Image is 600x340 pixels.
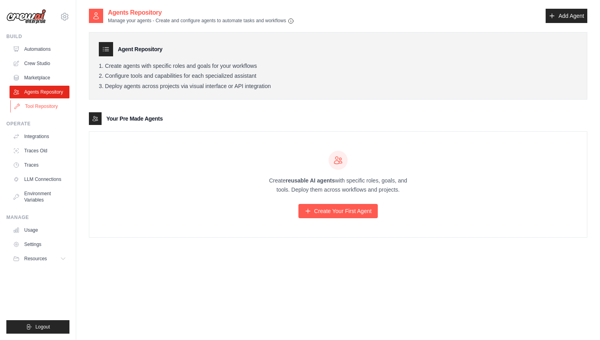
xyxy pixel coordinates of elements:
[6,214,69,221] div: Manage
[546,9,587,23] a: Add Agent
[108,17,294,24] p: Manage your agents - Create and configure agents to automate tasks and workflows
[286,177,335,184] strong: reusable AI agents
[10,252,69,265] button: Resources
[10,159,69,171] a: Traces
[6,33,69,40] div: Build
[10,173,69,186] a: LLM Connections
[10,224,69,236] a: Usage
[10,57,69,70] a: Crew Studio
[6,320,69,334] button: Logout
[24,255,47,262] span: Resources
[99,83,577,90] li: Deploy agents across projects via visual interface or API integration
[10,71,69,84] a: Marketplace
[10,86,69,98] a: Agents Repository
[10,43,69,56] a: Automations
[6,9,46,24] img: Logo
[10,130,69,143] a: Integrations
[298,204,378,218] a: Create Your First Agent
[118,45,162,53] h3: Agent Repository
[10,238,69,251] a: Settings
[10,100,70,113] a: Tool Repository
[10,144,69,157] a: Traces Old
[262,176,414,194] p: Create with specific roles, goals, and tools. Deploy them across workflows and projects.
[106,115,163,123] h3: Your Pre Made Agents
[108,8,294,17] h2: Agents Repository
[35,324,50,330] span: Logout
[6,121,69,127] div: Operate
[10,187,69,206] a: Environment Variables
[99,73,577,80] li: Configure tools and capabilities for each specialized assistant
[99,63,577,70] li: Create agents with specific roles and goals for your workflows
